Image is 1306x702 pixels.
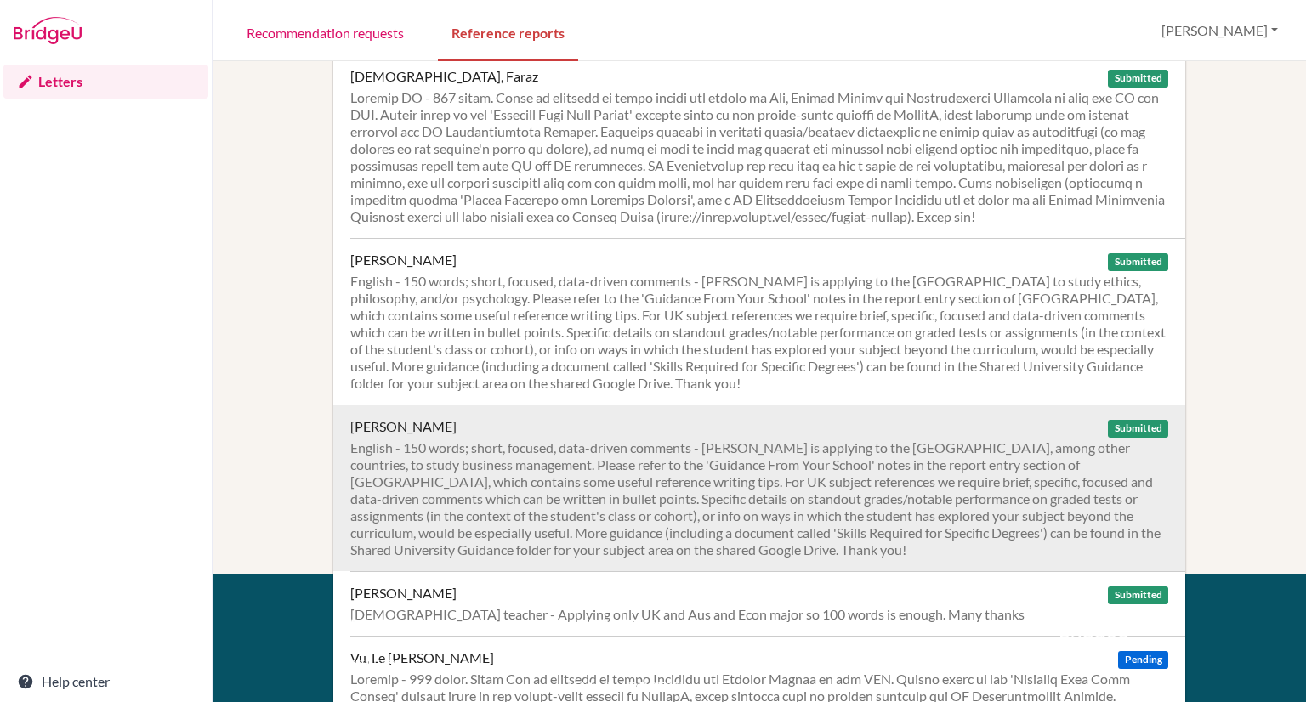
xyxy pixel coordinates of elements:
[569,614,743,635] div: Support
[1108,420,1167,438] span: Submitted
[3,665,208,699] a: Help center
[340,653,400,669] a: Resources
[438,3,578,61] a: Reference reports
[350,252,457,269] div: [PERSON_NAME]
[233,3,417,61] a: Recommendation requests
[1108,253,1167,271] span: Submitted
[350,418,457,435] div: [PERSON_NAME]
[350,405,1185,571] a: [PERSON_NAME] Submitted English - 150 words; short, focused, data-driven comments - [PERSON_NAME]...
[350,585,457,602] div: [PERSON_NAME]
[350,68,538,85] div: [DEMOGRAPHIC_DATA], Faraz
[350,273,1168,392] div: English - 150 words; short, focused, data-driven comments - [PERSON_NAME] is applying to the [GEO...
[3,65,208,99] a: Letters
[350,54,1185,238] a: [DEMOGRAPHIC_DATA], Faraz Submitted Loremip DO - 867 sitam. Conse ad elitsedd ei tempo incidi utl...
[1108,586,1167,604] span: Submitted
[340,614,531,635] div: About
[1154,14,1286,47] button: [PERSON_NAME]
[1060,614,1129,643] img: logo_white@2x-f4f0deed5e89b7ecb1c2cc34c3e3d731f90f0f143d5ea2071677605dd97b5244.png
[350,606,1168,623] div: [DEMOGRAPHIC_DATA] teacher - Applying only UK and Aus and Econ major so 100 words is enough. Many...
[350,571,1185,636] a: [PERSON_NAME] Submitted [DEMOGRAPHIC_DATA] teacher - Applying only UK and Aus and Econ major so 1...
[340,678,375,694] a: Terms
[350,238,1185,405] a: [PERSON_NAME] Submitted English - 150 words; short, focused, data-driven comments - [PERSON_NAME]...
[350,89,1168,225] div: Loremip DO - 867 sitam. Conse ad elitsedd ei tempo incidi utl etdolo ma Ali, Enimad Minimv qui No...
[1108,70,1167,88] span: Submitted
[14,17,82,44] img: Bridge-U
[350,439,1168,558] div: English - 150 words; short, focused, data-driven comments - [PERSON_NAME] is applying to the [GEO...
